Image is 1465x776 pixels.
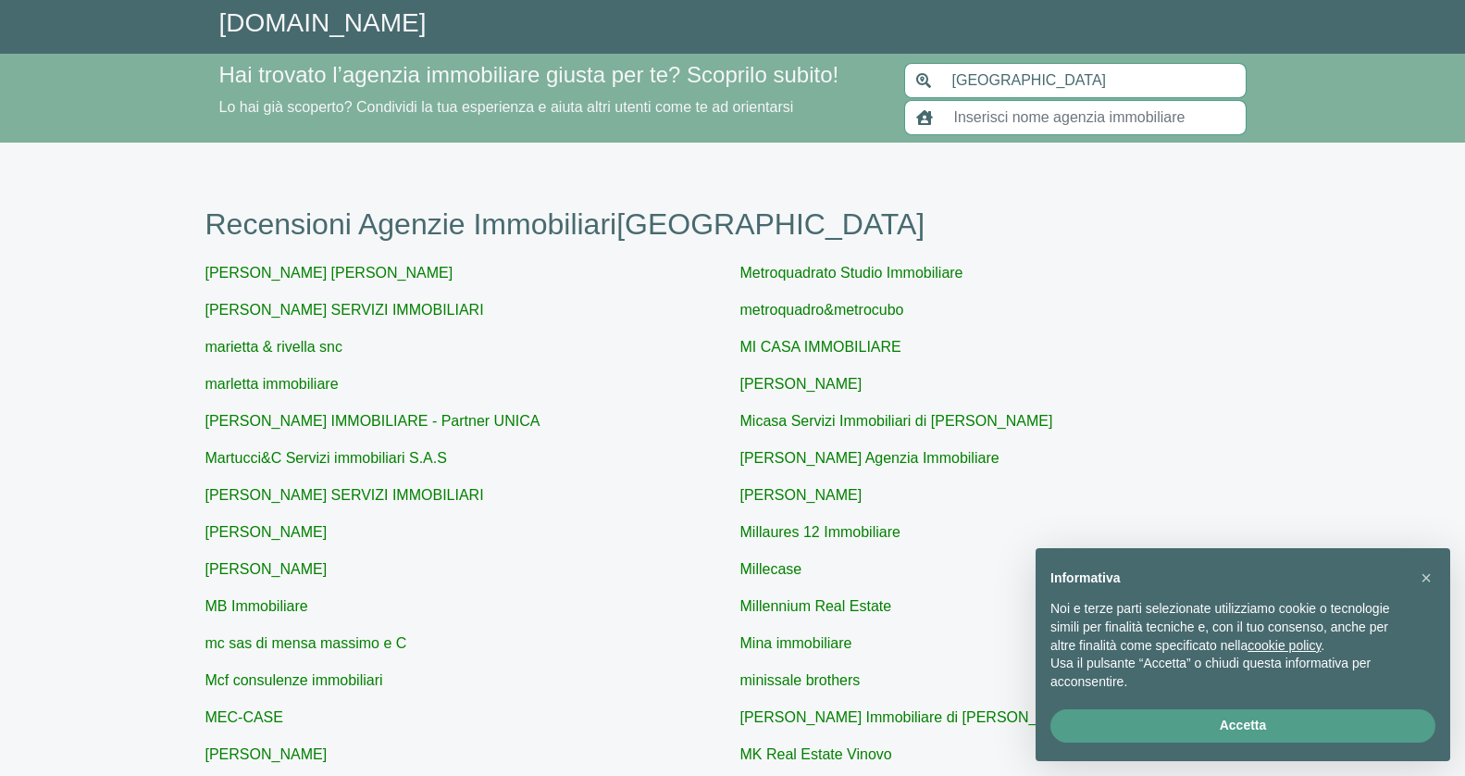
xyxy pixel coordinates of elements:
p: Lo hai già scoperto? Condividi la tua esperienza e aiuta altri utenti come te ad orientarsi [219,96,882,119]
a: Millaures 12 Immobiliare [740,524,900,540]
h2: Informativa [1050,570,1406,586]
a: MK Real Estate Vinovo [740,746,892,762]
a: [PERSON_NAME] SERVIZI IMMOBILIARI [205,487,484,503]
span: × [1421,568,1432,588]
p: Usa il pulsante “Accetta” o chiudi questa informativa per acconsentire. [1050,655,1406,691]
a: [PERSON_NAME] Immobiliare di [PERSON_NAME] [740,709,1085,725]
a: [PERSON_NAME] [PERSON_NAME] [205,265,453,281]
a: MI CASA IMMOBILIARE [740,339,901,355]
a: Mina immobiliare [740,635,852,651]
a: [PERSON_NAME] IMMOBILIARE - Partner UNICA [205,413,540,429]
a: [PERSON_NAME] [205,746,328,762]
a: [PERSON_NAME] Agenzia Immobiliare [740,450,999,466]
a: marietta & rivella snc [205,339,343,355]
a: Micasa Servizi Immobiliari di [PERSON_NAME] [740,413,1053,429]
a: [DOMAIN_NAME] [219,8,427,37]
a: [PERSON_NAME] [740,487,863,503]
button: Accetta [1050,709,1435,743]
a: metroquadro&metrocubo [740,302,904,318]
a: Millennium Real Estate [740,598,892,614]
input: Inserisci area di ricerca (Comune o Provincia) [941,63,1247,98]
a: minissale brothers [740,672,861,688]
a: Mcf consulenze immobiliari [205,672,383,688]
a: Metroquadrato Studio Immobiliare [740,265,963,281]
a: [PERSON_NAME] [205,524,328,540]
a: cookie policy - il link si apre in una nuova scheda [1248,638,1321,653]
a: [PERSON_NAME] SERVIZI IMMOBILIARI [205,302,484,318]
p: Noi e terze parti selezionate utilizziamo cookie o tecnologie simili per finalità tecniche e, con... [1050,600,1406,655]
a: Millecase [740,561,802,577]
h4: Hai trovato l’agenzia immobiliare giusta per te? Scoprilo subito! [219,62,882,89]
a: mc sas di mensa massimo e C [205,635,407,651]
a: [PERSON_NAME] [205,561,328,577]
a: marletta immobiliare [205,376,339,392]
input: Inserisci nome agenzia immobiliare [943,100,1247,135]
a: MB Immobiliare [205,598,308,614]
a: [PERSON_NAME] [740,376,863,392]
a: MEC-CASE [205,709,283,725]
button: Chiudi questa informativa [1411,563,1441,593]
a: Martucci&C Servizi immobiliari S.A.S [205,450,447,466]
h1: Recensioni Agenzie Immobiliari [GEOGRAPHIC_DATA] [205,207,1260,242]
